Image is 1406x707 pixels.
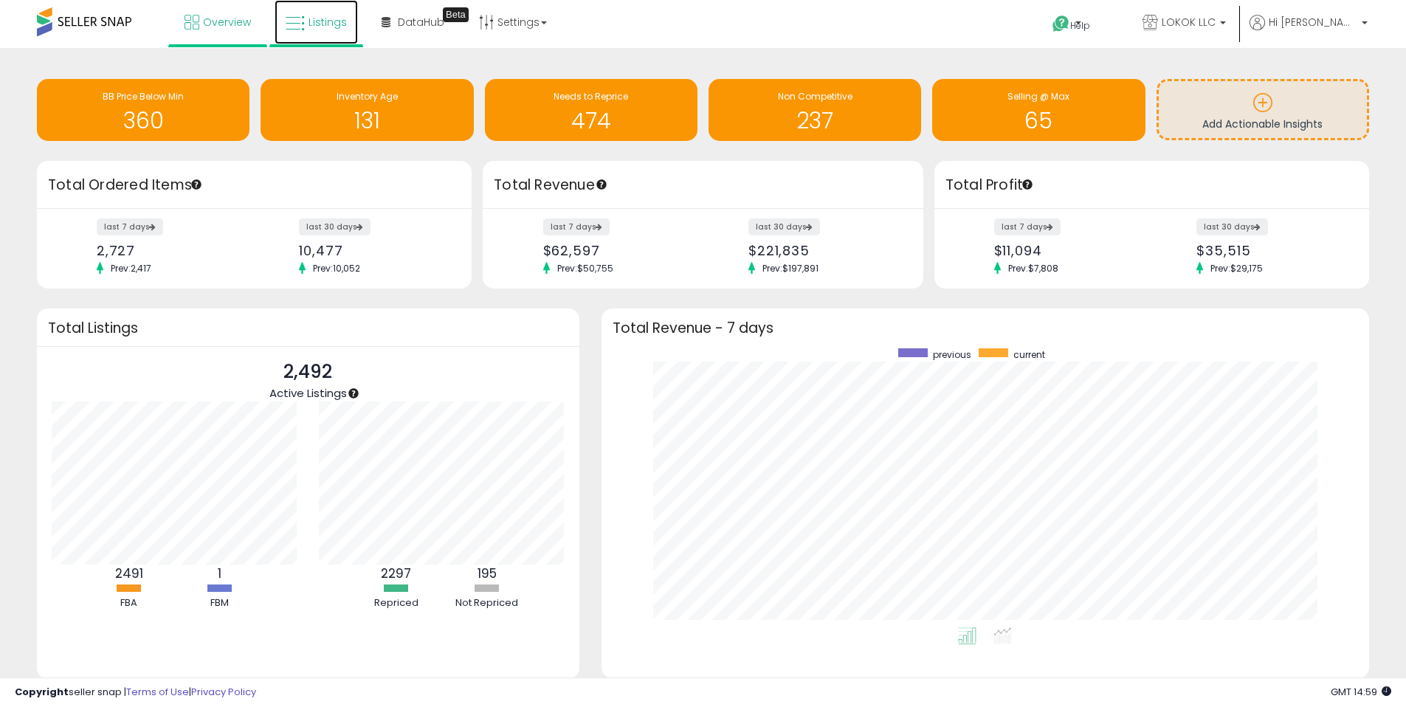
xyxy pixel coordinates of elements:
label: last 30 days [299,218,371,235]
span: Selling @ Max [1007,90,1069,103]
span: Prev: 10,052 [306,262,368,275]
h1: 474 [492,108,690,133]
a: Hi [PERSON_NAME] [1250,15,1368,48]
i: Get Help [1052,15,1070,33]
h3: Total Ordered Items [48,175,461,196]
label: last 30 days [748,218,820,235]
label: last 7 days [97,218,163,235]
b: 2491 [115,565,143,582]
div: Not Repriced [443,596,531,610]
span: Add Actionable Insights [1202,117,1323,131]
div: 10,477 [299,243,446,258]
span: Needs to Reprice [554,90,628,103]
div: FBM [176,596,264,610]
label: last 7 days [994,218,1061,235]
h1: 65 [940,108,1137,133]
a: Help [1041,4,1119,48]
a: BB Price Below Min 360 [37,79,249,141]
span: Help [1070,19,1090,32]
h1: 237 [716,108,914,133]
a: Non Competitive 237 [709,79,921,141]
span: Non Competitive [778,90,852,103]
h1: 360 [44,108,242,133]
div: Repriced [352,596,441,610]
div: $35,515 [1196,243,1343,258]
label: last 7 days [543,218,610,235]
h1: 131 [268,108,466,133]
span: LOKOK LLC [1162,15,1216,30]
a: Add Actionable Insights [1159,81,1367,138]
div: $11,094 [994,243,1141,258]
span: Active Listings [269,385,347,401]
div: $221,835 [748,243,897,258]
div: Tooltip anchor [190,178,203,191]
a: Needs to Reprice 474 [485,79,697,141]
div: Tooltip anchor [595,178,608,191]
b: 195 [478,565,497,582]
span: current [1013,348,1045,361]
span: Hi [PERSON_NAME] [1269,15,1357,30]
label: last 30 days [1196,218,1268,235]
div: $62,597 [543,243,692,258]
p: 2,492 [269,358,347,386]
span: previous [933,348,971,361]
a: Selling @ Max 65 [932,79,1145,141]
span: 2025-10-14 14:59 GMT [1331,685,1391,699]
h3: Total Profit [945,175,1358,196]
div: seller snap | | [15,686,256,700]
div: FBA [85,596,173,610]
span: Prev: $50,755 [550,262,621,275]
a: Terms of Use [126,685,189,699]
div: Tooltip anchor [443,7,469,22]
span: Prev: $7,808 [1001,262,1066,275]
a: Privacy Policy [191,685,256,699]
h3: Total Listings [48,323,568,334]
span: BB Price Below Min [103,90,184,103]
span: DataHub [398,15,444,30]
span: Listings [309,15,347,30]
h3: Total Revenue [494,175,912,196]
span: Prev: $29,175 [1203,262,1270,275]
h3: Total Revenue - 7 days [613,323,1358,334]
div: 2,727 [97,243,244,258]
span: Overview [203,15,251,30]
span: Prev: $197,891 [755,262,826,275]
b: 2297 [381,565,411,582]
span: Inventory Age [337,90,398,103]
span: Prev: 2,417 [103,262,159,275]
strong: Copyright [15,685,69,699]
a: Inventory Age 131 [261,79,473,141]
div: Tooltip anchor [1021,178,1034,191]
div: Tooltip anchor [347,387,360,400]
b: 1 [218,565,221,582]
